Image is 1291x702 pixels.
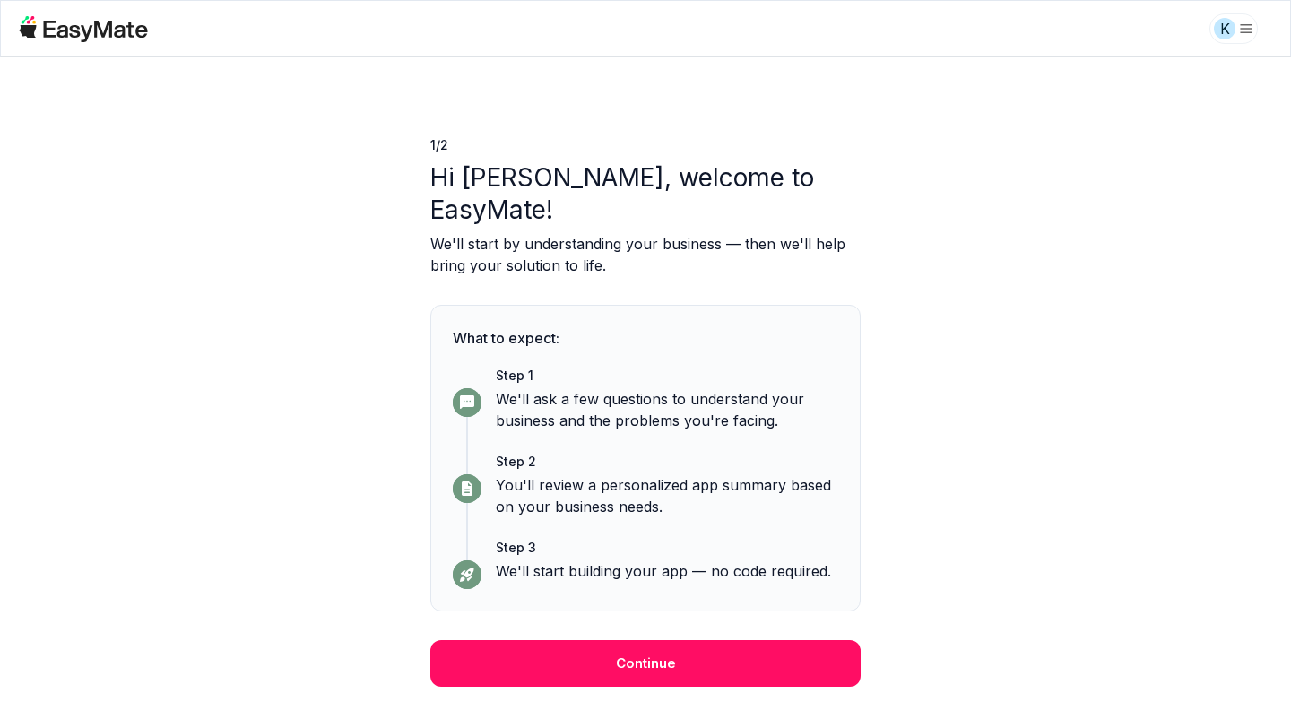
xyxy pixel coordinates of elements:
p: Step 3 [496,539,838,557]
div: K [1214,18,1235,39]
p: We'll ask a few questions to understand your business and the problems you're facing. [496,388,838,431]
p: Step 2 [496,453,838,471]
button: Continue [430,640,861,687]
p: What to expect: [453,327,838,349]
p: Hi [PERSON_NAME], welcome to EasyMate! [430,161,861,226]
p: 1 / 2 [430,136,861,154]
p: Step 1 [496,367,838,385]
p: We'll start by understanding your business — then we'll help bring your solution to life. [430,233,861,276]
p: We'll start building your app — no code required. [496,560,838,582]
p: You'll review a personalized app summary based on your business needs. [496,474,838,517]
